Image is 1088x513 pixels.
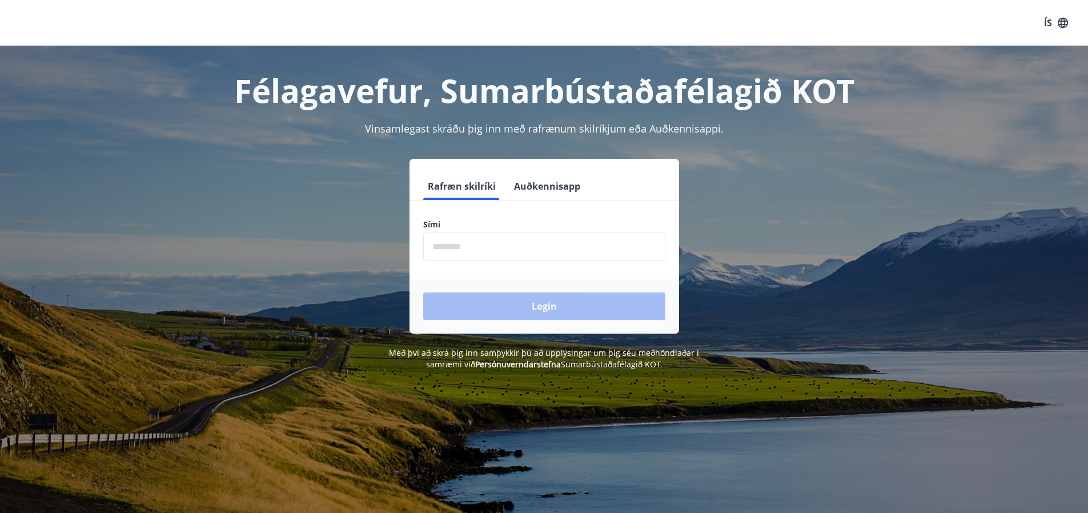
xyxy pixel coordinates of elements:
button: ÍS [1038,13,1074,33]
a: Persónuverndarstefna [475,359,561,370]
h1: Félagavefur, Sumarbústaðafélagið KOT [147,69,942,112]
span: Vinsamlegast skráðu þig inn með rafrænum skilríkjum eða Auðkennisappi. [365,122,724,135]
label: Sími [423,219,665,230]
button: Auðkennisapp [509,173,585,200]
span: Með því að skrá þig inn samþykkir þú að upplýsingar um þig séu meðhöndlaðar í samræmi við Sumarbú... [389,347,699,370]
button: Rafræn skilríki [423,173,500,200]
